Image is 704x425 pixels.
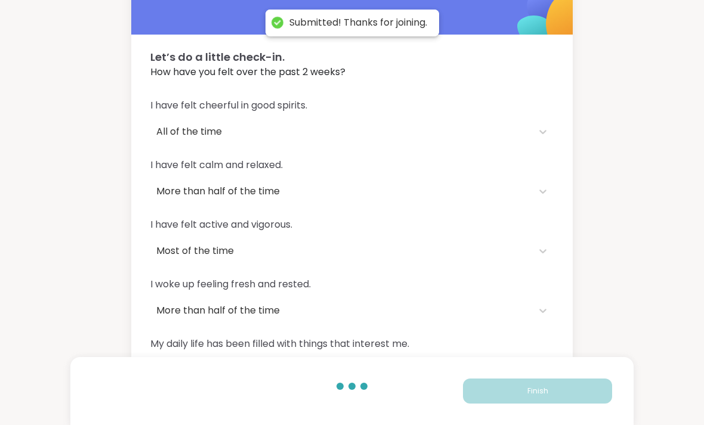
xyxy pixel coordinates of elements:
[150,65,554,79] span: How have you felt over the past 2 weeks?
[150,158,554,172] span: I have felt calm and relaxed.
[150,98,554,113] span: I have felt cheerful in good spirits.
[150,277,554,291] span: I woke up feeling fresh and rested.
[289,17,427,29] div: Submitted! Thanks for joining.
[527,386,548,396] span: Finish
[156,184,526,198] div: More than half of the time
[150,218,554,232] span: I have felt active and vigorous.
[150,337,554,351] span: My daily life has been filled with things that interest me.
[156,244,526,258] div: Most of the time
[156,125,526,139] div: All of the time
[150,49,554,65] span: Let’s do a little check-in.
[463,379,612,404] button: Finish
[156,303,526,318] div: More than half of the time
